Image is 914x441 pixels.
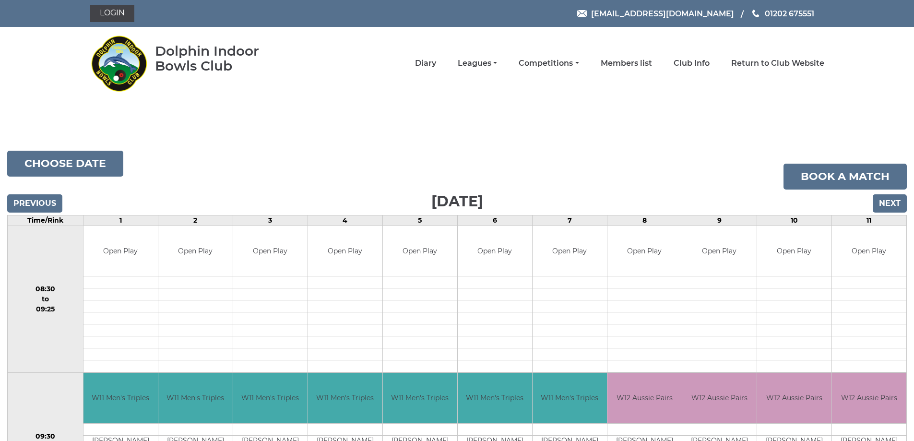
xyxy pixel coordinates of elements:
td: Open Play [383,226,457,276]
a: Return to Club Website [731,58,824,69]
td: 3 [233,215,308,226]
td: W11 Men's Triples [533,373,607,423]
a: Leagues [458,58,497,69]
a: Book a match [783,164,907,190]
td: Open Play [83,226,158,276]
td: W12 Aussie Pairs [682,373,757,423]
img: Email [577,10,587,17]
span: [EMAIL_ADDRESS][DOMAIN_NAME] [591,9,734,18]
a: Email [EMAIL_ADDRESS][DOMAIN_NAME] [577,8,734,20]
td: W11 Men's Triples [308,373,382,423]
td: Open Play [308,226,382,276]
td: Open Play [233,226,308,276]
td: Time/Rink [8,215,83,226]
a: Phone us 01202 675551 [751,8,814,20]
a: Diary [415,58,436,69]
td: 8 [607,215,682,226]
td: 4 [308,215,382,226]
td: 08:30 to 09:25 [8,226,83,373]
td: W11 Men's Triples [233,373,308,423]
td: Open Play [458,226,532,276]
td: W12 Aussie Pairs [757,373,831,423]
td: 2 [158,215,233,226]
td: Open Play [158,226,233,276]
input: Next [873,194,907,213]
td: 9 [682,215,757,226]
td: 11 [831,215,906,226]
td: W11 Men's Triples [158,373,233,423]
td: Open Play [757,226,831,276]
td: 1 [83,215,158,226]
td: W12 Aussie Pairs [832,373,906,423]
td: 10 [757,215,831,226]
a: Login [90,5,134,22]
td: 7 [532,215,607,226]
td: W11 Men's Triples [458,373,532,423]
span: 01202 675551 [765,9,814,18]
img: Dolphin Indoor Bowls Club [90,30,148,97]
a: Competitions [519,58,579,69]
input: Previous [7,194,62,213]
a: Club Info [674,58,710,69]
td: Open Play [682,226,757,276]
td: Open Play [533,226,607,276]
img: Phone us [752,10,759,17]
div: Dolphin Indoor Bowls Club [155,44,290,73]
td: Open Play [607,226,682,276]
a: Members list [601,58,652,69]
td: W11 Men's Triples [83,373,158,423]
td: W12 Aussie Pairs [607,373,682,423]
td: W11 Men's Triples [383,373,457,423]
button: Choose date [7,151,123,177]
td: 6 [457,215,532,226]
td: 5 [382,215,457,226]
td: Open Play [832,226,906,276]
